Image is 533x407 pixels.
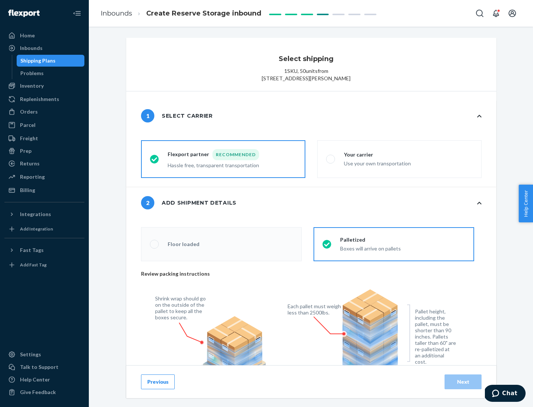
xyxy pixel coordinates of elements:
div: Returns [20,160,40,167]
span: 2 [141,196,154,209]
a: Add Fast Tag [4,259,84,271]
div: Floor loaded [168,240,200,248]
div: Recommended [212,149,259,160]
a: Parcel [4,119,84,131]
div: Inbounds [20,44,43,52]
button: Fast Tags [4,244,84,256]
button: Previous [141,374,175,389]
div: Orders [20,108,38,115]
a: Prep [4,145,84,157]
button: Next [445,374,482,389]
button: Select shipping1SKU, 50unitsfrom[STREET_ADDRESS][PERSON_NAME] [126,38,496,91]
div: Next [451,378,475,386]
div: Integrations [20,211,51,218]
figcaption: Pallet height, including the pallet, must be shorter than 90 inches. Pallets taller than 60" are ... [415,308,456,365]
a: Home [4,30,84,41]
div: Reporting [20,173,45,181]
div: Fast Tags [20,246,44,254]
a: Help Center [4,374,84,386]
a: Problems [17,67,85,79]
div: Shipping Plans [20,57,56,64]
p: 1 SKU , 50 units from [284,67,328,75]
button: Open account menu [505,6,520,21]
div: Boxes will arrive on pallets [340,243,401,252]
a: Settings [4,349,84,360]
button: Help Center [519,185,533,222]
div: Talk to Support [20,363,58,371]
a: Shipping Plans [17,55,85,67]
div: Settings [20,351,41,358]
a: Orders [4,106,84,118]
a: Returns [4,158,84,169]
span: [STREET_ADDRESS][PERSON_NAME] [262,75,351,82]
p: Review packing instructions [141,270,474,277]
div: Problems [20,70,44,77]
span: Create Reserve Storage inbound [146,9,261,17]
button: Close Navigation [70,6,84,21]
iframe: Opens a widget where you can chat to one of our agents [485,385,526,403]
div: Inventory [20,82,44,90]
button: Open notifications [489,6,503,21]
div: Hassle free, transparent transportation [168,160,259,169]
div: Give Feedback [20,388,56,396]
a: Inbounds [4,42,84,54]
a: Inbounds [101,9,132,17]
div: Billing [20,186,35,194]
a: Inventory [4,80,84,92]
a: Reporting [4,171,84,183]
ol: breadcrumbs [95,3,267,24]
a: Replenishments [4,93,84,105]
div: Add Fast Tag [20,262,47,268]
div: Select carrier [141,109,213,122]
div: Add Integration [20,226,53,232]
a: Freight [4,132,84,144]
div: Home [20,32,35,39]
figcaption: Each pallet must weigh less than 2500lbs. [288,303,343,316]
span: 1 [141,109,154,122]
div: Prep [20,147,31,155]
button: Open Search Box [472,6,487,21]
button: Give Feedback [4,386,84,398]
img: Flexport logo [8,10,40,17]
button: Integrations [4,208,84,220]
a: Add Integration [4,223,84,235]
div: Add shipment details [141,196,237,209]
figcaption: Shrink wrap should go on the outside of the pallet to keep all the boxes secure. [155,295,210,320]
div: Flexport partner [168,149,259,160]
div: Your carrier [344,151,411,158]
h3: Select shipping [279,54,333,64]
div: Help Center [20,376,50,383]
div: Palletized [340,236,401,243]
div: Replenishments [20,95,59,103]
a: Billing [4,184,84,196]
button: Talk to Support [4,361,84,373]
div: Freight [20,135,38,142]
div: Parcel [20,121,36,129]
div: Use your own transportation [344,158,411,167]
